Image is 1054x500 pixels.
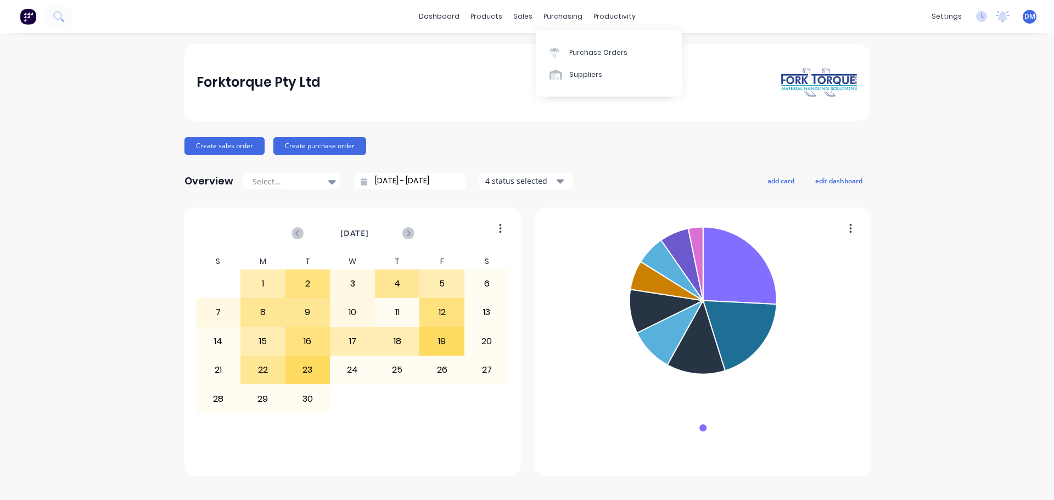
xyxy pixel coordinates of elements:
[465,356,509,384] div: 27
[375,356,419,384] div: 25
[330,328,374,355] div: 17
[197,385,240,412] div: 28
[330,270,374,297] div: 3
[808,173,870,188] button: edit dashboard
[330,254,375,269] div: W
[420,270,464,297] div: 5
[241,328,285,355] div: 15
[241,270,285,297] div: 1
[760,173,801,188] button: add card
[538,8,588,25] div: purchasing
[286,328,330,355] div: 16
[781,68,857,98] img: Forktorque Pty Ltd
[485,175,554,187] div: 4 status selected
[241,356,285,384] div: 22
[569,48,627,58] div: Purchase Orders
[20,8,36,25] img: Factory
[286,299,330,326] div: 9
[419,254,464,269] div: F
[465,328,509,355] div: 20
[375,299,419,326] div: 11
[508,8,538,25] div: sales
[286,385,330,412] div: 30
[330,299,374,326] div: 10
[536,64,682,86] a: Suppliers
[420,328,464,355] div: 19
[273,137,366,155] button: Create purchase order
[286,356,330,384] div: 23
[479,173,573,189] button: 4 status selected
[196,254,241,269] div: S
[197,71,321,93] div: Forktorque Pty Ltd
[926,8,967,25] div: settings
[375,328,419,355] div: 18
[240,254,285,269] div: M
[241,385,285,412] div: 29
[285,254,330,269] div: T
[420,356,464,384] div: 26
[375,270,419,297] div: 4
[465,270,509,297] div: 6
[420,299,464,326] div: 12
[197,328,240,355] div: 14
[464,254,509,269] div: S
[286,270,330,297] div: 2
[588,8,641,25] div: productivity
[465,8,508,25] div: products
[241,299,285,326] div: 8
[340,227,369,239] span: [DATE]
[413,8,465,25] a: dashboard
[536,41,682,63] a: Purchase Orders
[197,299,240,326] div: 7
[197,356,240,384] div: 21
[465,299,509,326] div: 13
[184,137,265,155] button: Create sales order
[1024,12,1035,21] span: DM
[184,170,233,192] div: Overview
[330,356,374,384] div: 24
[375,254,420,269] div: T
[569,70,602,80] div: Suppliers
